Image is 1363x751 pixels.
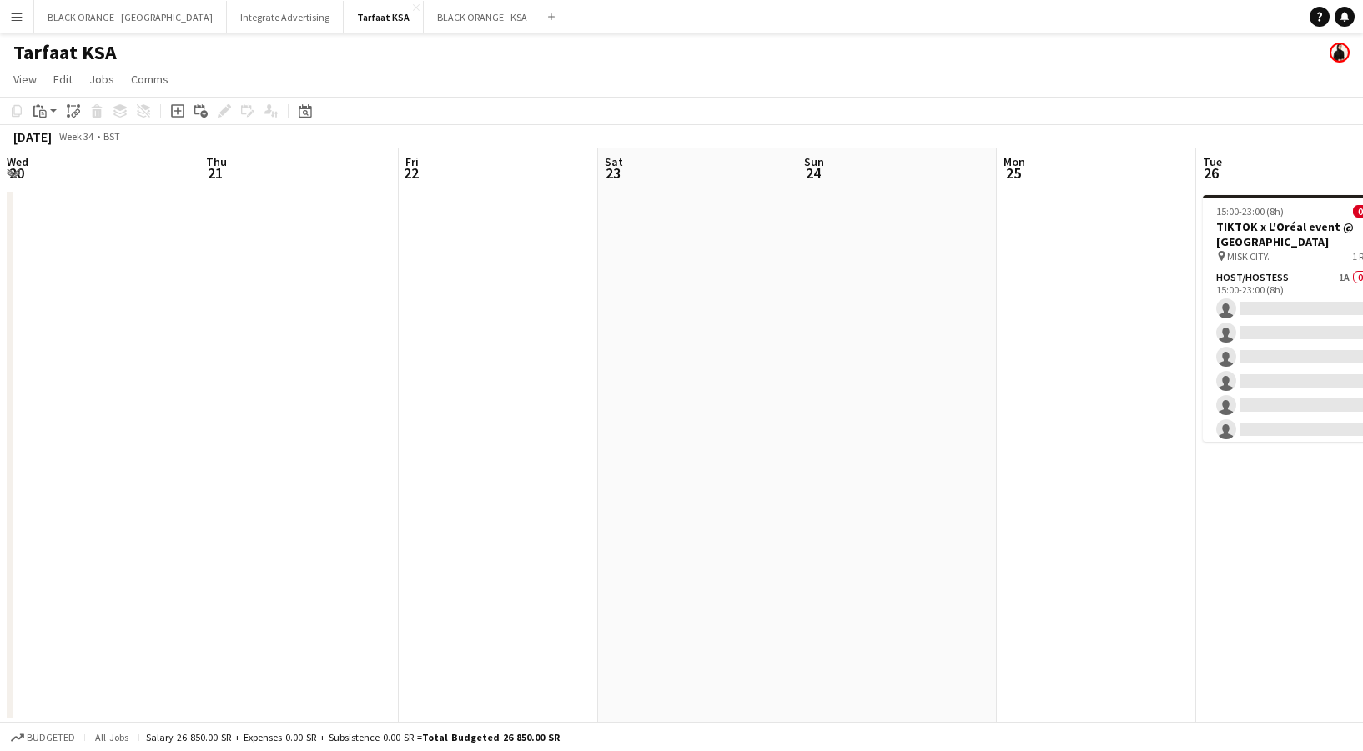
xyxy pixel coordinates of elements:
[403,163,419,183] span: 22
[8,728,78,747] button: Budgeted
[47,68,79,90] a: Edit
[103,130,120,143] div: BST
[4,163,28,183] span: 20
[131,72,168,87] span: Comms
[405,154,419,169] span: Fri
[204,163,227,183] span: 21
[424,1,541,33] button: BLACK ORANGE - KSA
[89,72,114,87] span: Jobs
[146,731,560,743] div: Salary 26 850.00 SR + Expenses 0.00 SR + Subsistence 0.00 SR =
[1200,163,1222,183] span: 26
[1216,205,1284,218] span: 15:00-23:00 (8h)
[1330,43,1350,63] app-user-avatar: Zena Aboo Haibar
[55,130,97,143] span: Week 34
[124,68,175,90] a: Comms
[206,154,227,169] span: Thu
[7,154,28,169] span: Wed
[83,68,121,90] a: Jobs
[13,40,117,65] h1: Tarfaat KSA
[13,128,52,145] div: [DATE]
[1227,250,1270,263] span: MISK CITY.
[27,732,75,743] span: Budgeted
[802,163,824,183] span: 24
[53,72,73,87] span: Edit
[602,163,623,183] span: 23
[422,731,560,743] span: Total Budgeted 26 850.00 SR
[13,72,37,87] span: View
[605,154,623,169] span: Sat
[344,1,424,33] button: Tarfaat KSA
[34,1,227,33] button: BLACK ORANGE - [GEOGRAPHIC_DATA]
[804,154,824,169] span: Sun
[227,1,344,33] button: Integrate Advertising
[92,731,132,743] span: All jobs
[1203,154,1222,169] span: Tue
[1003,154,1025,169] span: Mon
[1001,163,1025,183] span: 25
[7,68,43,90] a: View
